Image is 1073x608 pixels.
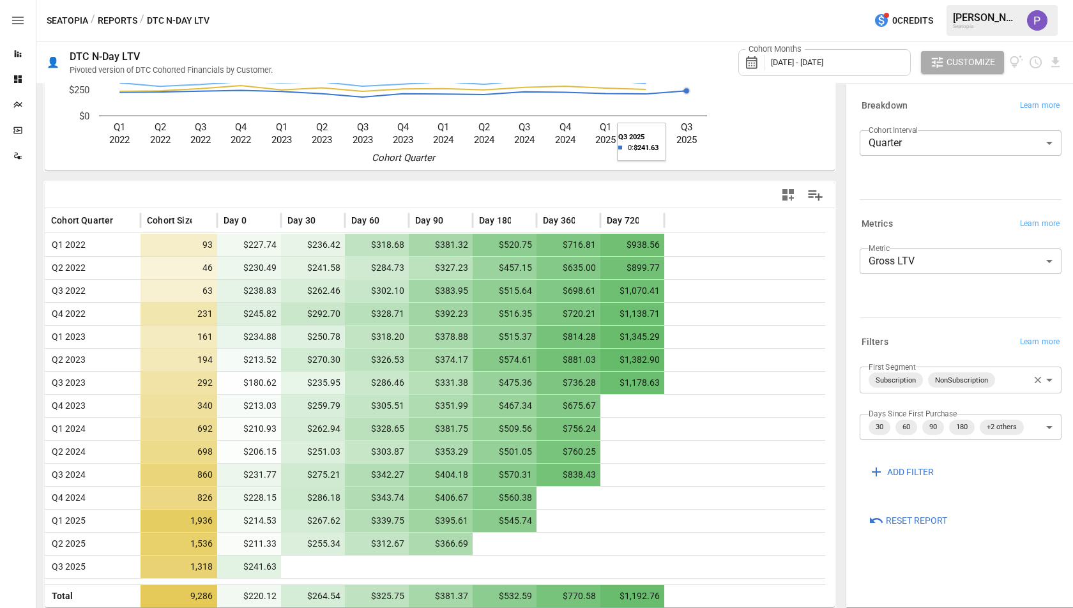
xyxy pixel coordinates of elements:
span: ADD FILTER [887,464,934,480]
span: $241.63 [224,556,278,578]
span: $881.03 [543,349,598,371]
span: $262.46 [287,280,342,302]
text: Q1 [438,121,449,133]
text: Q2 [640,121,651,133]
span: $570.31 [479,464,534,486]
span: $392.23 [415,303,470,325]
button: Reset Report [860,509,956,532]
button: Sort [576,211,594,229]
text: 2024 [555,134,576,146]
button: Sort [512,211,530,229]
span: $374.17 [415,349,470,371]
span: $245.82 [224,303,278,325]
span: $404.18 [415,464,470,486]
span: $720.21 [543,303,598,325]
span: $284.73 [351,257,406,279]
span: $227.74 [224,234,278,256]
span: $899.77 [607,257,662,279]
h6: Filters [862,335,888,349]
span: $515.64 [479,280,534,302]
span: $259.79 [287,395,342,417]
text: 2023 [271,134,292,146]
span: $383.95 [415,280,470,302]
span: Learn more [1020,336,1060,349]
div: DTC N-Day LTV [70,50,140,63]
img: Prateek Batra [1027,10,1047,31]
button: Prateek Batra [1019,3,1055,38]
span: $235.95 [287,372,342,394]
span: $406.67 [415,487,470,509]
button: Sort [317,211,335,229]
span: $214.53 [224,510,278,532]
span: $381.32 [415,234,470,256]
span: 1,936 [147,510,215,532]
span: $756.24 [543,418,598,440]
span: Customize [947,54,995,70]
span: $938.56 [607,234,662,256]
span: $395.61 [415,510,470,532]
text: 2022 [190,134,211,146]
div: 👤 [47,56,59,68]
div: Pivoted version of DTC Cohorted Financials by Customer. [70,65,273,75]
span: $520.75 [479,234,534,256]
span: $318.20 [351,326,406,348]
span: $255.34 [287,533,342,555]
span: $351.99 [415,395,470,417]
span: $1,070.41 [607,280,662,302]
span: $328.65 [351,418,406,440]
span: $241.58 [287,257,342,279]
text: 2023 [353,134,373,146]
text: 2024 [474,134,495,146]
span: Q3 2022 [47,280,86,302]
text: Q3 [195,121,206,133]
span: $262.94 [287,418,342,440]
span: $303.87 [351,441,406,463]
span: Cohort Size [147,214,195,227]
button: Sort [114,211,132,229]
span: Day 60 [351,214,379,227]
span: $467.34 [479,395,534,417]
button: Sort [640,211,658,229]
span: $286.46 [351,372,406,394]
span: $635.00 [543,257,598,279]
span: $211.33 [224,533,278,555]
div: Quarter [860,130,1062,156]
span: $251.03 [287,441,342,463]
button: Download report [1048,55,1063,70]
text: 2022 [150,134,171,146]
text: 2024 [433,134,454,146]
label: Cohort Interval [869,125,918,135]
text: Q1 [276,121,287,133]
span: $532.59 [479,585,534,607]
span: $213.03 [224,395,278,417]
span: 1,318 [147,556,215,578]
span: $305.51 [351,395,406,417]
span: $475.36 [479,372,534,394]
label: Metric [869,243,890,254]
span: 46 [147,257,215,279]
span: $353.29 [415,441,470,463]
span: $509.56 [479,418,534,440]
span: $331.38 [415,372,470,394]
button: Schedule report [1028,55,1043,70]
span: $516.35 [479,303,534,325]
span: Learn more [1020,218,1060,231]
div: [PERSON_NAME] [953,11,1019,24]
span: $250.78 [287,326,342,348]
span: Q1 2023 [47,326,86,348]
span: $736.28 [543,372,598,394]
span: $210.93 [224,418,278,440]
text: 2025 [595,134,616,146]
span: $234.88 [224,326,278,348]
span: [DATE] - [DATE] [771,57,823,67]
text: Q3 [519,121,530,133]
span: Total [47,585,73,607]
span: $228.15 [224,487,278,509]
text: 2022 [109,134,130,146]
span: $760.25 [543,441,598,463]
span: $264.54 [287,585,342,607]
span: $560.38 [479,487,534,509]
span: $327.23 [415,257,470,279]
span: Cohort Quarter [51,214,113,227]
